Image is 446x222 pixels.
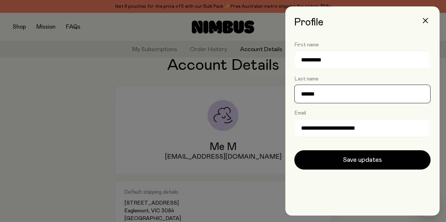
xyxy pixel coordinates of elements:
label: Email [294,110,306,116]
h3: Profile [294,17,431,35]
label: Last name [294,76,318,82]
span: Save updates [343,155,382,164]
label: First name [294,42,319,48]
button: Save updates [294,150,431,170]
